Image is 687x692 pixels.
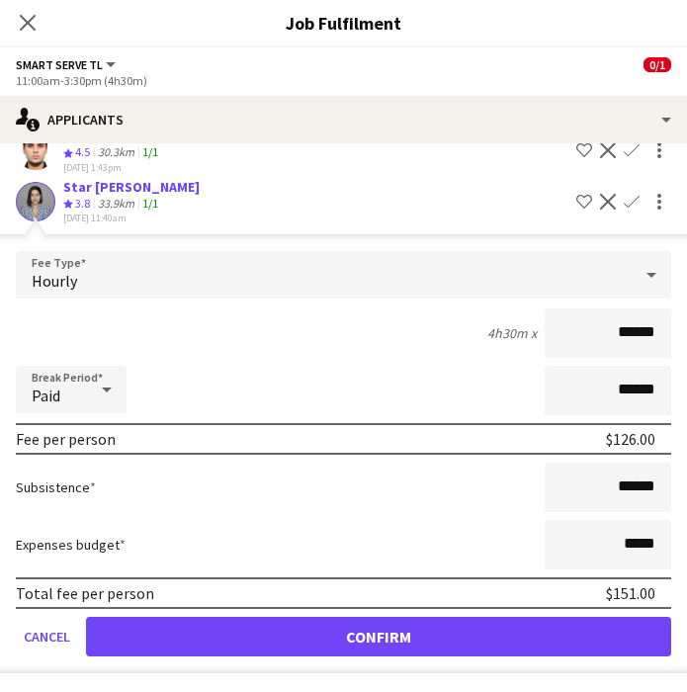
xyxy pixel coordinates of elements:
div: Fee per person [16,429,116,449]
div: 4h30m x [487,324,537,342]
div: Star [PERSON_NAME] [63,178,200,196]
span: 0/1 [644,57,671,72]
div: $151.00 [606,583,655,603]
div: Total fee per person [16,583,154,603]
button: Cancel [16,617,78,656]
span: Hourly [32,271,77,291]
app-skills-label: 1/1 [142,144,158,159]
span: Paid [32,386,60,405]
label: Subsistence [16,478,96,496]
div: [DATE] 1:43pm [63,161,168,174]
div: 30.3km [94,144,138,161]
div: 11:00am-3:30pm (4h30m) [16,73,671,88]
div: [DATE] 11:40am [63,212,200,224]
label: Expenses budget [16,536,126,554]
span: 4.5 [75,144,90,159]
span: 3.8 [75,196,90,211]
span: Smart Serve TL [16,57,103,72]
div: $126.00 [606,429,655,449]
button: Smart Serve TL [16,57,119,72]
app-skills-label: 1/1 [142,196,158,211]
div: 33.9km [94,196,138,213]
button: Confirm [86,617,671,656]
